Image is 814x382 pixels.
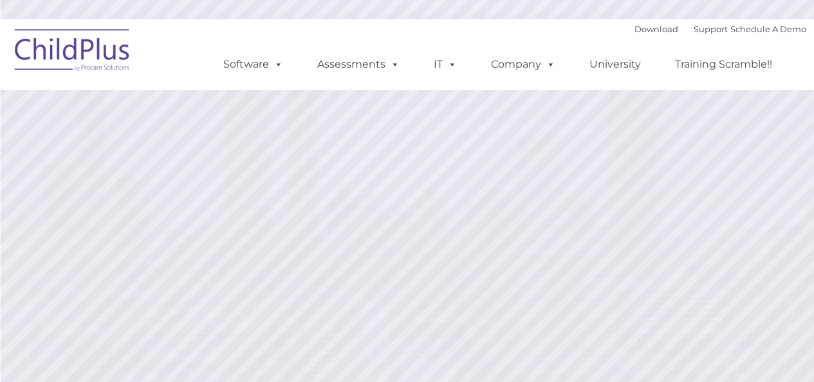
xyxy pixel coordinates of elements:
font: | [634,24,806,34]
a: University [577,52,654,77]
a: IT [421,52,470,77]
a: Company [478,52,568,77]
a: Assessments [304,52,412,77]
img: ChildPlus by Procare Solutions [8,20,137,84]
a: Training Scramble!! [662,52,785,77]
a: Support [694,24,728,34]
a: Software [210,52,296,77]
a: Schedule A Demo [730,24,806,34]
a: Download [634,24,678,34]
a: Learn More [553,243,690,279]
